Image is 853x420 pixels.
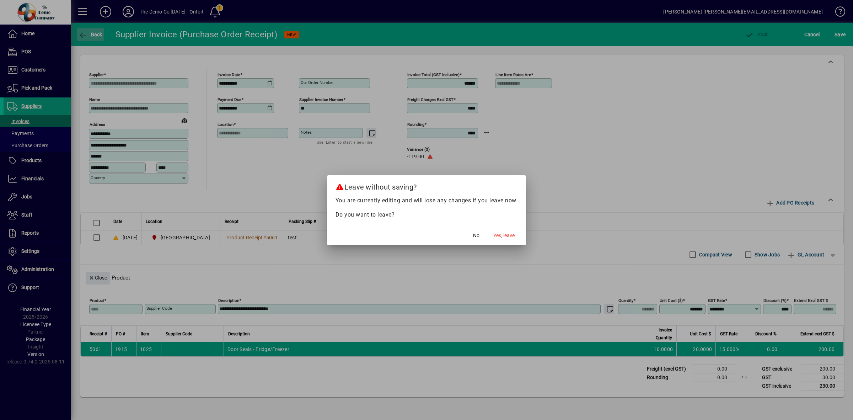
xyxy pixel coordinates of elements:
[465,229,488,242] button: No
[493,232,515,239] span: Yes, leave
[473,232,479,239] span: No
[336,211,518,219] p: Do you want to leave?
[336,196,518,205] p: You are currently editing and will lose any changes if you leave now.
[490,229,517,242] button: Yes, leave
[327,175,526,196] h2: Leave without saving?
